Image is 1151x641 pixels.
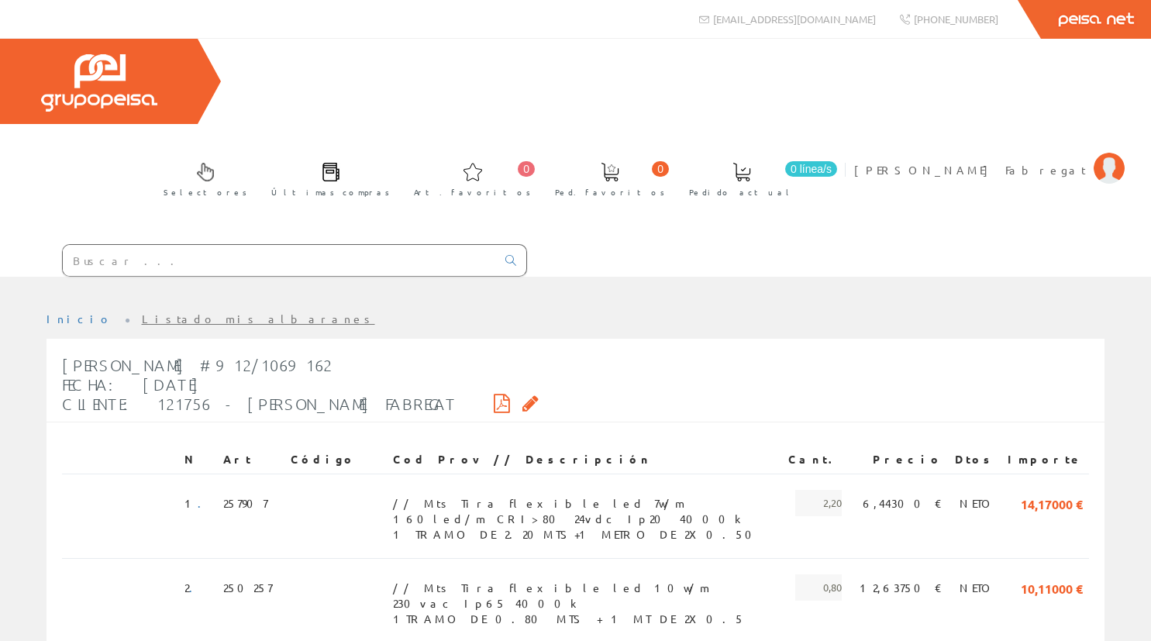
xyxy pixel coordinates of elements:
span: 1 [184,490,211,516]
a: Selectores [148,150,255,206]
input: Buscar ... [63,245,496,276]
a: Listado mis albaranes [142,312,375,326]
th: Dtos [949,446,1001,474]
span: 10,11000 € [1021,574,1083,601]
span: 0 [518,161,535,177]
th: Importe [1001,446,1089,474]
span: NETO [960,490,995,516]
span: // Mts Tira flexible led 10w/m 230vac Ip65 4000k 1TRAMO DE 0.80 MTS + 1 MT DE 2X0.5 [393,574,776,601]
a: . [198,496,211,510]
span: 2 [184,574,202,601]
i: Descargar PDF [494,398,510,408]
th: Cant. [782,446,848,474]
a: Últimas compras [256,150,398,206]
span: Art. favoritos [414,184,531,200]
span: 12,63750 € [860,574,943,601]
span: [PERSON_NAME] #912/1069162 Fecha: [DATE] Cliente: 121756 - [PERSON_NAME] FABREGAT [62,356,457,413]
span: Pedido actual [689,184,794,200]
a: [PERSON_NAME] Fabregat [854,150,1125,164]
img: Grupo Peisa [41,54,157,112]
th: Precio [848,446,949,474]
span: 257907 [223,490,267,516]
span: // Mts Tira flexible led 7w/m 160led/m CRI>80 24vdc Ip20 4000k 1 TRAMO DE 2.20MTS+1 METRO DE 2X0.50 [393,490,776,516]
span: Selectores [164,184,247,200]
th: Art [217,446,284,474]
span: 0 [652,161,669,177]
span: 0 línea/s [785,161,837,177]
span: Últimas compras [271,184,390,200]
th: Código [284,446,387,474]
span: 2,20 [795,490,842,516]
span: [PHONE_NUMBER] [914,12,998,26]
span: [PERSON_NAME] Fabregat [854,162,1086,177]
span: Ped. favoritos [555,184,665,200]
span: 0,80 [795,574,842,601]
span: 250257 [223,574,272,601]
span: 6,44300 € [863,490,943,516]
span: NETO [960,574,995,601]
a: . [189,581,202,594]
th: N [178,446,217,474]
i: Solicitar por email copia firmada [522,398,539,408]
th: Cod Prov // Descripción [387,446,782,474]
a: Inicio [47,312,112,326]
span: 14,17000 € [1021,490,1083,516]
span: [EMAIL_ADDRESS][DOMAIN_NAME] [713,12,876,26]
